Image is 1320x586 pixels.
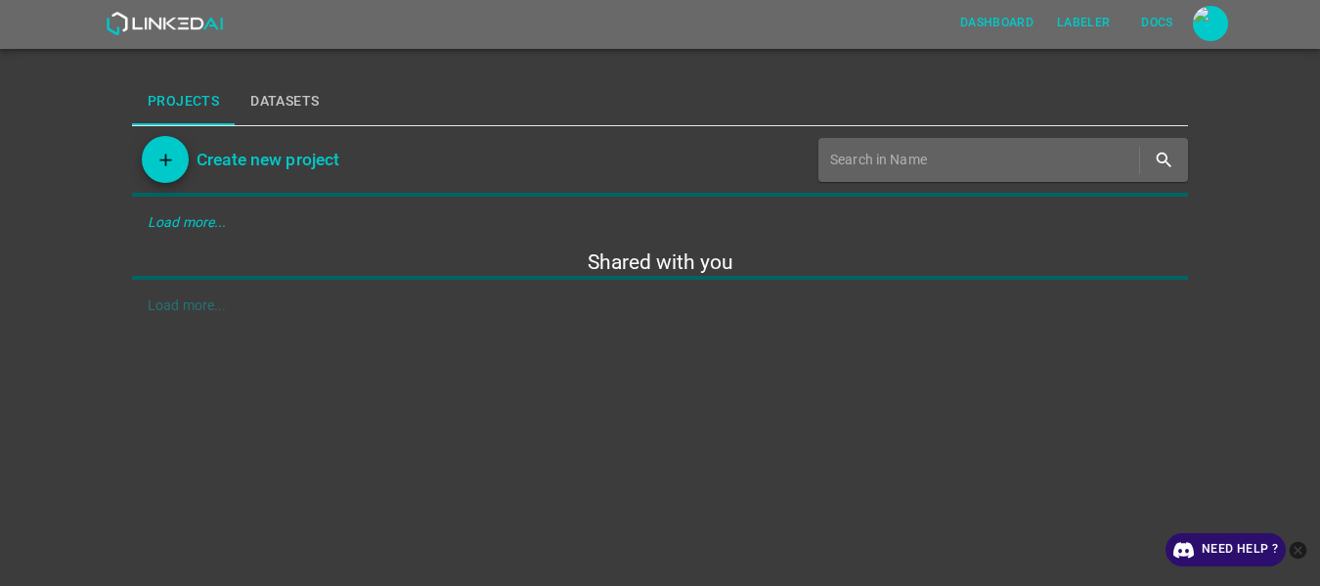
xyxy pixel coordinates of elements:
input: Search in Name [830,146,1135,174]
button: Labeler [1049,7,1118,39]
button: Projects [132,78,235,125]
a: Dashboard [948,3,1045,43]
button: close-help [1286,533,1310,566]
button: Datasets [235,78,334,125]
button: Docs [1126,7,1189,39]
a: Create new project [189,146,339,173]
a: Labeler [1045,3,1122,43]
button: search [1144,140,1184,180]
button: Open settings [1193,6,1228,41]
em: Load more... [148,214,227,230]
h5: Shared with you [132,248,1188,276]
h6: Create new project [197,146,339,173]
button: Dashboard [952,7,1041,39]
div: Load more... [132,204,1188,241]
button: Add [142,136,189,183]
a: Need Help ? [1166,533,1286,566]
img: LinkedAI [106,12,224,35]
a: Docs [1122,3,1193,43]
img: marly [1193,6,1228,41]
